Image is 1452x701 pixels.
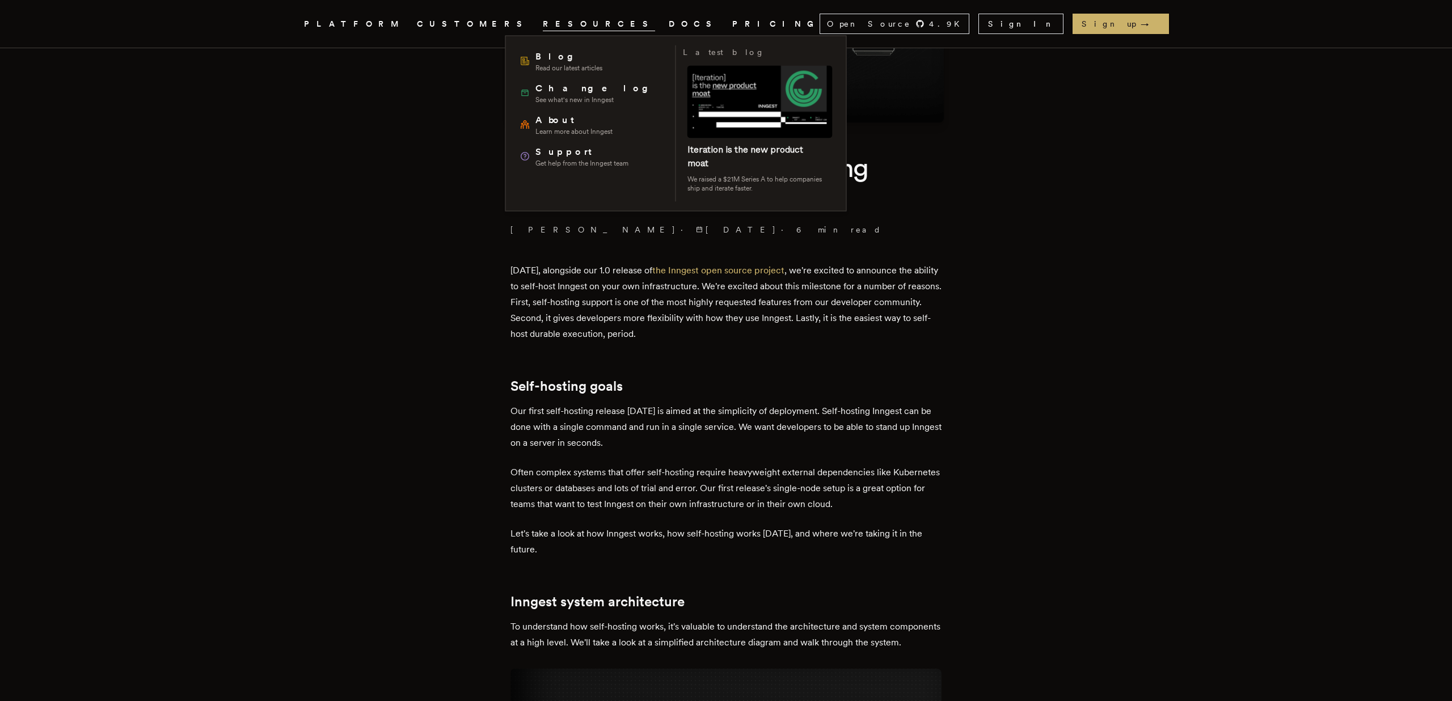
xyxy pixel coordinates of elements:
[543,17,655,31] button: RESOURCES
[652,265,784,276] a: the Inngest open source project
[510,224,942,235] p: · ·
[796,224,881,235] span: 6 min read
[510,378,942,394] h2: Self-hosting goals
[535,64,602,73] span: Read our latest articles
[929,18,966,29] span: 4.9 K
[687,144,803,168] a: Iteration is the new product moat
[535,113,613,127] span: About
[515,77,669,109] a: ChangelogSee what's new in Inngest
[1141,18,1160,29] span: →
[515,45,669,77] a: BlogRead our latest articles
[510,464,942,512] p: Often complex systems that offer self-hosting require heavyweight external dependencies like Kube...
[304,17,403,31] button: PLATFORM
[417,17,529,31] a: CUSTOMERS
[510,594,942,610] h2: Inngest system architecture
[515,141,669,172] a: SupportGet help from the Inngest team
[669,17,719,31] a: DOCS
[732,17,820,31] a: PRICING
[510,619,942,651] p: To understand how self-hosting works, it's valuable to understand the architecture and system com...
[510,224,676,235] a: [PERSON_NAME]
[827,18,911,29] span: Open Source
[515,109,669,141] a: AboutLearn more about Inngest
[510,526,942,558] p: Let's take a look at how Inngest works, how self-hosting works [DATE], and where we're taking it ...
[535,145,628,159] span: Support
[1073,14,1169,34] a: Sign up
[978,14,1063,34] a: Sign In
[683,45,765,59] h3: Latest blog
[535,127,613,136] span: Learn more about Inngest
[535,95,656,104] span: See what's new in Inngest
[696,224,776,235] span: [DATE]
[510,403,942,451] p: Our first self-hosting release [DATE] is aimed at the simplicity of deployment. Self-hosting Inng...
[510,263,942,342] p: [DATE], alongside our 1.0 release of , we're excited to announce the ability to self-host Inngest...
[535,82,656,95] span: Changelog
[535,159,628,168] span: Get help from the Inngest team
[535,50,602,64] span: Blog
